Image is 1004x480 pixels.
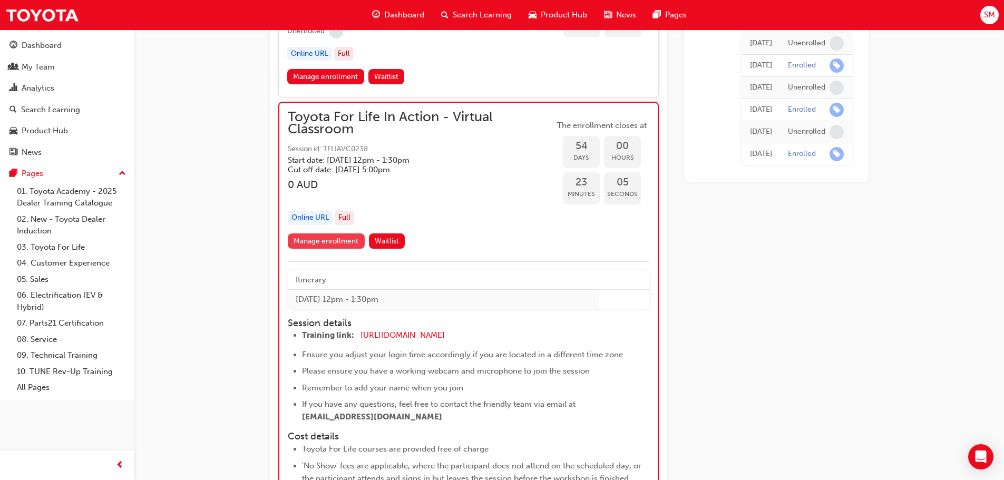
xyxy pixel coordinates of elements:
[288,143,554,155] span: Session id: TFLIAVC0238
[830,147,844,161] span: learningRecordVerb_ENROLL-icon
[750,148,772,160] div: Thu Mar 20 2025 14:25:58 GMT+1100 (Australian Eastern Daylight Time)
[288,318,630,329] h4: Session details
[604,8,612,22] span: news-icon
[22,168,43,180] div: Pages
[302,383,463,393] span: Remember to add your name when you join
[830,36,844,51] span: learningRecordVerb_NONE-icon
[4,143,130,162] a: News
[453,9,512,21] span: Search Learning
[288,270,599,290] th: Itinerary
[375,237,399,246] span: Waitlist
[13,364,130,380] a: 10. TUNE Rev-Up Training
[563,188,600,200] span: Minutes
[750,126,772,138] div: Fri Mar 21 2025 09:11:19 GMT+1100 (Australian Eastern Daylight Time)
[287,47,332,61] div: Online URL
[645,4,695,26] a: pages-iconPages
[788,83,825,93] div: Unenrolled
[288,165,538,174] h5: Cut off date: [DATE] 5:00pm
[9,63,17,72] span: people-icon
[13,287,130,315] a: 06. Electrification (EV & Hybrid)
[13,255,130,271] a: 04. Customer Experience
[368,69,405,84] button: Waitlist
[22,125,68,137] div: Product Hub
[22,40,62,52] div: Dashboard
[372,8,380,22] span: guage-icon
[665,9,687,21] span: Pages
[302,330,354,340] span: Training link:
[22,61,55,73] div: My Team
[4,36,130,55] a: Dashboard
[554,120,649,132] span: The enrollment closes at
[968,444,993,469] div: Open Intercom Messenger
[287,69,364,84] a: Manage enrollment
[541,9,587,21] span: Product Hub
[4,34,130,164] button: DashboardMy TeamAnalyticsSearch LearningProduct HubNews
[830,103,844,117] span: learningRecordVerb_ENROLL-icon
[13,315,130,331] a: 07. Parts21 Certification
[788,149,816,159] div: Enrolled
[616,9,636,21] span: News
[4,79,130,98] a: Analytics
[788,61,816,71] div: Enrolled
[4,164,130,183] button: Pages
[288,290,599,309] td: [DATE] 12pm - 1:30pm
[13,239,130,256] a: 03. Toyota For Life
[369,233,405,249] button: Waitlist
[360,330,445,340] a: [URL][DOMAIN_NAME]
[788,105,816,115] div: Enrolled
[287,26,325,36] div: Unenrolled
[604,188,641,200] span: Seconds
[13,379,130,396] a: All Pages
[520,4,596,26] a: car-iconProduct Hub
[830,81,844,95] span: learningRecordVerb_NONE-icon
[334,47,354,61] div: Full
[9,169,17,179] span: pages-icon
[984,9,995,21] span: SM
[604,140,641,152] span: 00
[302,366,590,376] span: Please ensure you have a working webcam and microphone to join the session
[302,350,623,359] span: Ensure you adjust your login time accordingly if you are located in a different time zone
[980,6,999,24] button: SM
[302,444,489,454] span: Toyota For Life courses are provided free of charge
[302,399,576,409] span: If you have any questions, feel free to contact the friendly team via email at
[288,111,554,135] span: Toyota For Life In Action - Virtual Classroom
[788,127,825,137] div: Unenrolled
[13,331,130,348] a: 08. Service
[830,58,844,73] span: learningRecordVerb_ENROLL-icon
[13,347,130,364] a: 09. Technical Training
[529,8,537,22] span: car-icon
[288,211,333,225] div: Online URL
[9,84,17,93] span: chart-icon
[563,140,600,152] span: 54
[563,152,600,164] span: Days
[302,412,442,422] span: [EMAIL_ADDRESS][DOMAIN_NAME]
[5,3,79,27] a: Trak
[335,211,354,225] div: Full
[288,111,649,253] button: Toyota For Life In Action - Virtual ClassroomSession id: TFLIAVC0238Start date: [DATE] 12pm - 1:3...
[116,459,124,472] span: prev-icon
[374,72,398,81] span: Waitlist
[13,271,130,288] a: 05. Sales
[4,121,130,141] a: Product Hub
[604,152,641,164] span: Hours
[653,8,661,22] span: pages-icon
[750,104,772,116] div: Thu Aug 07 2025 10:15:24 GMT+1000 (Australian Eastern Standard Time)
[9,148,17,158] span: news-icon
[329,24,343,38] span: learningRecordVerb_NONE-icon
[441,8,449,22] span: search-icon
[9,126,17,136] span: car-icon
[364,4,433,26] a: guage-iconDashboard
[4,57,130,77] a: My Team
[288,179,554,191] h3: 0 AUD
[13,183,130,211] a: 01. Toyota Academy - 2025 Dealer Training Catalogue
[4,100,130,120] a: Search Learning
[288,233,365,249] a: Manage enrollment
[22,146,42,159] div: News
[9,41,17,51] span: guage-icon
[596,4,645,26] a: news-iconNews
[21,104,80,116] div: Search Learning
[9,105,17,115] span: search-icon
[788,38,825,48] div: Unenrolled
[288,155,538,165] h5: Start date: [DATE] 12pm - 1:30pm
